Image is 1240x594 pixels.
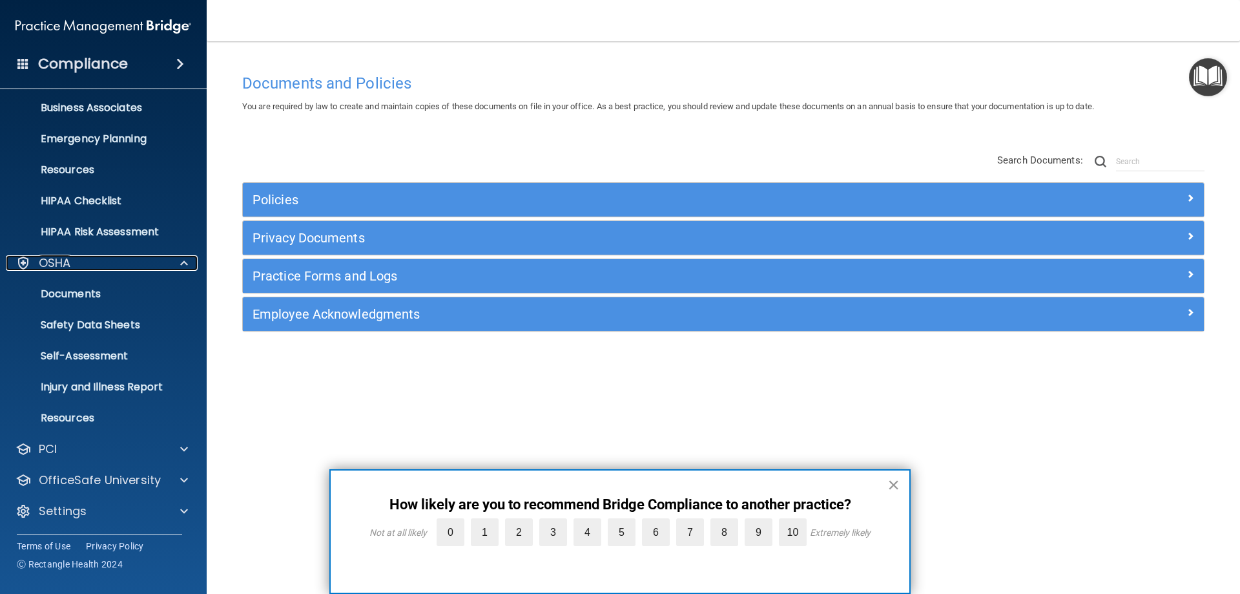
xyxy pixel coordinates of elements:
img: ic-search.3b580494.png [1095,156,1106,167]
label: 8 [710,518,738,546]
label: 5 [608,518,635,546]
span: Search Documents: [997,154,1083,166]
a: Privacy Policy [86,540,144,553]
label: 1 [471,518,499,546]
span: Ⓒ Rectangle Health 2024 [17,558,123,571]
div: Not at all likely [369,527,427,538]
label: 10 [779,518,807,546]
label: 3 [539,518,567,546]
p: OSHA [39,255,71,271]
label: 7 [676,518,704,546]
label: 6 [642,518,670,546]
p: How likely are you to recommend Bridge Compliance to another practice? [356,496,883,513]
label: 9 [745,518,772,546]
div: Extremely likely [810,527,871,538]
span: You are required by law to create and maintain copies of these documents on file in your office. ... [242,101,1094,111]
label: 0 [437,518,464,546]
p: Self-Assessment [8,350,185,363]
h5: Practice Forms and Logs [253,269,954,283]
img: PMB logo [15,14,191,39]
button: Open Resource Center [1189,58,1227,96]
p: Safety Data Sheets [8,319,185,332]
p: OfficeSafe University [39,472,161,488]
p: PCI [39,441,57,457]
p: HIPAA Risk Assessment [8,226,185,239]
p: Resources [8,412,185,425]
p: Documents [8,288,185,301]
input: Search [1116,152,1204,171]
label: 4 [573,518,601,546]
p: Emergency Planning [8,133,185,145]
p: Settings [39,504,87,519]
p: Resources [8,164,185,176]
h4: Compliance [38,55,128,73]
button: Close [887,474,900,495]
p: Injury and Illness Report [8,381,185,394]
p: HIPAA Checklist [8,195,185,207]
a: Terms of Use [17,540,70,553]
p: Business Associates [8,101,185,114]
h4: Documents and Policies [242,75,1204,92]
h5: Policies [253,193,954,207]
label: 2 [505,518,533,546]
h5: Employee Acknowledgments [253,307,954,321]
h5: Privacy Documents [253,231,954,245]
